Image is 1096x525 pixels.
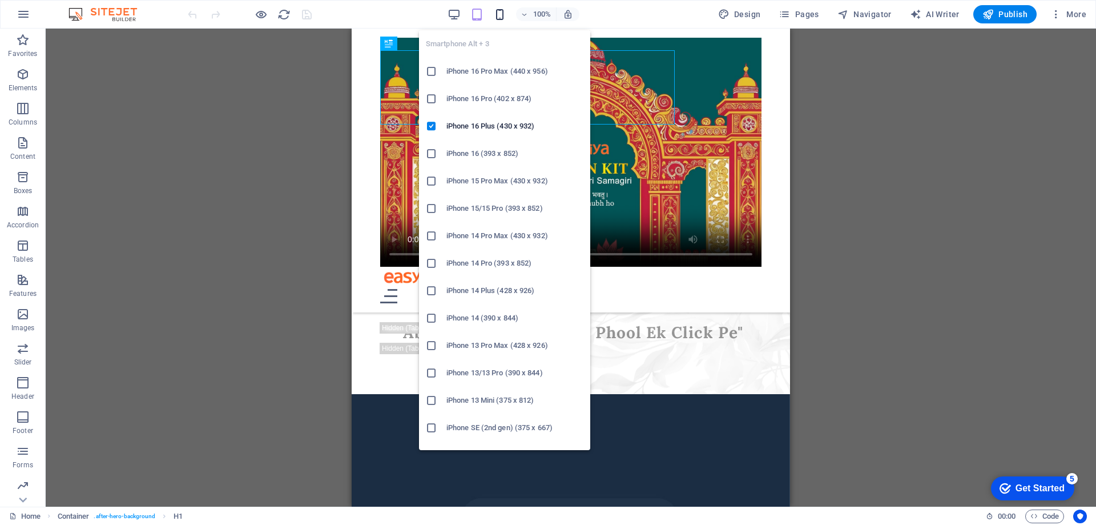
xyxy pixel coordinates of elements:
p: Footer [13,426,33,435]
button: Pages [774,5,823,23]
div: Get Started 5 items remaining, 0% complete [9,6,92,30]
p: Features [9,289,37,298]
p: Columns [9,118,37,127]
button: Design [714,5,765,23]
h6: iPhone 16 Pro Max (440 x 956) [446,65,583,78]
h6: iPhone 16 (393 x 852) [446,147,583,161]
span: . after-hero-background [94,510,155,523]
h6: iPhone 16 Plus (430 x 932) [446,119,583,133]
span: Publish [982,9,1027,20]
p: Favorites [8,49,37,58]
h6: 100% [533,7,551,21]
p: Content [10,152,35,161]
a: Home [9,510,41,523]
div: 5 [84,2,96,14]
h6: iPhone 14 Pro Max (430 x 932) [446,229,583,243]
i: Reload page [277,8,291,21]
span: More [1050,9,1086,20]
button: reload [277,7,291,21]
span: 00 00 [998,510,1016,523]
h6: iPhone 13/13 Pro (390 x 844) [446,366,583,380]
i: On resize automatically adjust zoom level to fit chosen device. [563,9,573,19]
h6: iPhone 14 Plus (428 x 926) [446,284,583,298]
p: Boxes [14,186,33,195]
h6: iPhone 13 Pro Max (428 x 926) [446,339,583,352]
p: Accordion [7,221,39,230]
button: Code [1025,510,1064,523]
img: Editor Logo [66,7,151,21]
button: Publish [973,5,1037,23]
button: Click here to leave preview mode and continue editing [254,7,268,21]
h6: iPhone 15/15 Pro (393 x 852) [446,202,583,215]
h6: iPhone SE (2nd gen) (375 x 667) [446,421,583,435]
p: Images [11,323,35,332]
p: Forms [13,460,33,470]
h6: iPhone 15 Pro Max (430 x 932) [446,174,583,188]
span: Click to select. Double-click to edit [174,510,183,523]
p: Header [11,392,34,401]
div: Design (Ctrl+Alt+Y) [714,5,765,23]
button: Navigator [833,5,896,23]
button: Usercentrics [1073,510,1087,523]
span: : [1006,512,1008,520]
p: Tables [13,255,33,264]
h6: iPhone 16 Pro (402 x 874) [446,92,583,106]
h6: iPhone 14 (390 x 844) [446,311,583,325]
p: Slider [14,358,32,367]
h6: iPhone 13 Mini (375 x 812) [446,394,583,407]
span: Code [1030,510,1059,523]
span: Click to select. Double-click to edit [58,510,90,523]
span: AI Writer [910,9,960,20]
span: Design [718,9,761,20]
h6: Galaxy S22/S23/S24 Ultra (384 x 824) [446,448,583,462]
p: Elements [9,83,38,93]
button: AI Writer [905,5,964,23]
div: Get Started [34,13,83,23]
button: 100% [516,7,557,21]
button: More [1046,5,1091,23]
span: Pages [779,9,819,20]
h6: Session time [986,510,1016,523]
h6: iPhone 14 Pro (393 x 852) [446,257,583,270]
nav: breadcrumb [58,510,183,523]
span: Navigator [837,9,892,20]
